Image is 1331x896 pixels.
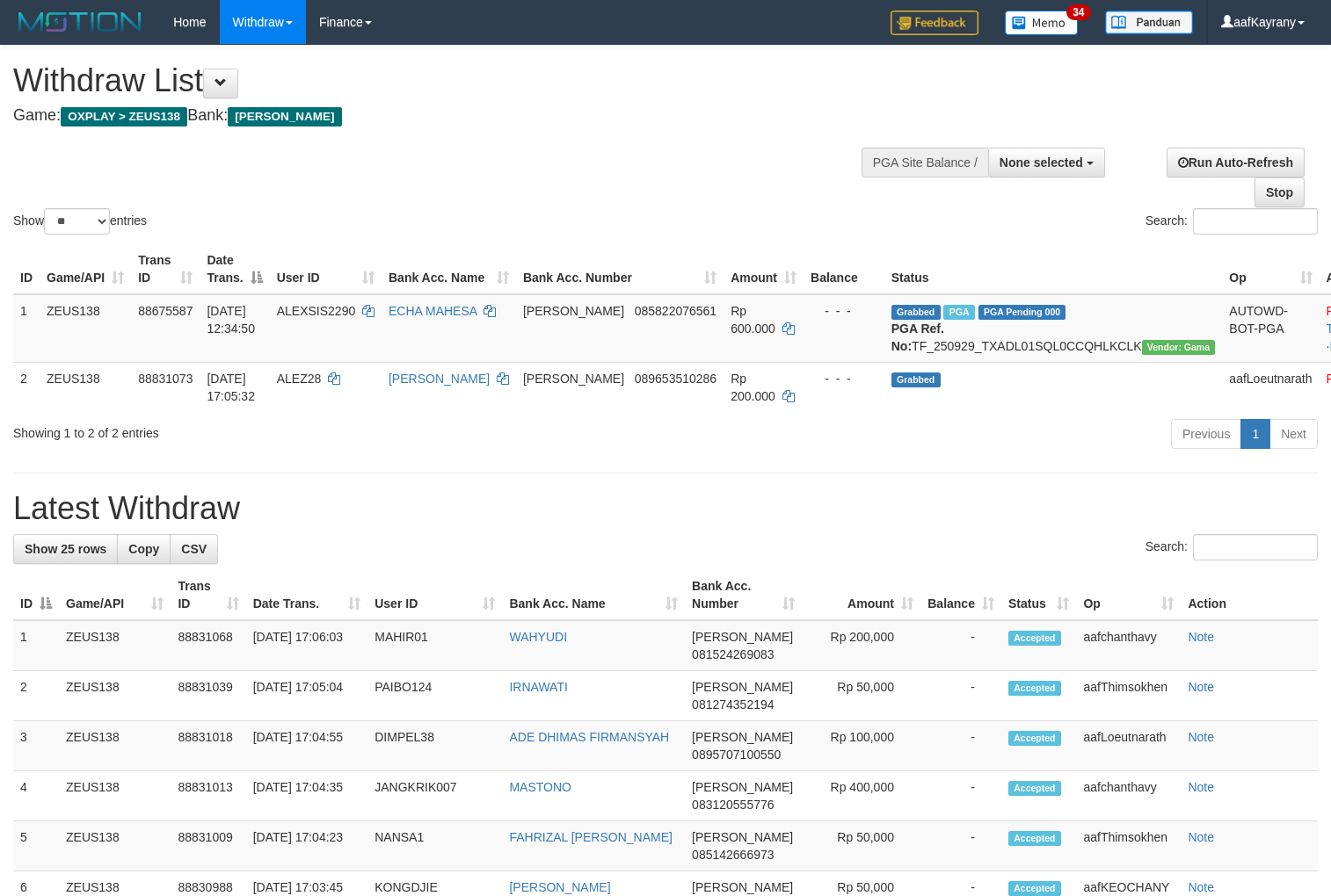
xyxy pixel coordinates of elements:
span: ALEZ28 [277,372,322,386]
span: 34 [1066,4,1090,20]
td: TF_250929_TXADL01SQL0CCQHLKCLK [884,294,1223,363]
th: Amount: activate to sort column ascending [724,244,804,294]
td: 5 [13,821,59,871]
th: Balance [804,244,884,294]
a: Note [1188,730,1214,744]
a: Note [1188,680,1214,694]
td: 2 [13,362,40,412]
th: Amount: activate to sort column ascending [802,570,920,620]
img: Button%20Memo.svg [1005,11,1079,35]
a: Stop [1255,177,1305,207]
img: Feedback.jpg [891,11,978,35]
td: [DATE] 17:04:23 [246,821,368,871]
span: Marked by aafpengsreynich [943,305,974,320]
span: Copy 081274352194 to clipboard [692,697,774,712]
input: Search: [1193,208,1318,235]
td: [DATE] 17:06:03 [246,620,368,671]
label: Search: [1146,534,1318,560]
td: - [920,771,1001,821]
td: 1 [13,620,59,671]
span: Copy 089653510286 to clipboard [635,372,716,386]
div: - - - [811,302,877,320]
span: [PERSON_NAME] [692,830,793,844]
span: Accepted [1008,731,1061,746]
span: 88675587 [138,304,193,318]
td: - [920,721,1001,771]
th: User ID: activate to sort column ascending [367,570,502,620]
button: None selected [988,148,1105,177]
td: aafLoeutnarath [1076,721,1181,771]
a: ADE DHIMAS FIRMANSYAH [509,730,669,744]
span: Copy 083120555776 to clipboard [692,798,774,812]
span: Show 25 rows [25,542,106,556]
th: Status [884,244,1223,294]
a: Next [1269,419,1318,449]
span: [PERSON_NAME] [692,680,793,694]
td: DIMPEL38 [367,721,502,771]
td: - [920,821,1001,871]
td: Rp 100,000 [802,721,920,771]
span: Vendor URL: https://trx31.1velocity.biz [1142,340,1216,355]
td: ZEUS138 [59,721,171,771]
td: MAHIR01 [367,620,502,671]
span: [DATE] 17:05:32 [207,372,255,403]
td: - [920,671,1001,721]
td: ZEUS138 [40,294,131,363]
a: MASTONO [509,780,571,794]
span: Copy 085822076561 to clipboard [635,304,716,318]
a: Copy [117,534,171,564]
a: Previous [1171,419,1241,449]
td: JANGKRIK007 [367,771,502,821]
th: Bank Acc. Number: activate to sort column ascending [516,244,724,294]
span: Accepted [1008,831,1061,846]
a: IRNAWATI [509,680,567,694]
th: Game/API: activate to sort column ascending [40,244,131,294]
input: Search: [1193,534,1318,560]
h4: Game: Bank: [13,107,869,125]
a: WAHYUDI [509,630,567,644]
a: Show 25 rows [13,534,118,564]
img: MOTION_logo.png [13,9,147,35]
div: Showing 1 to 2 of 2 entries [13,417,542,442]
span: [PERSON_NAME] [692,780,793,794]
span: Accepted [1008,881,1061,896]
th: Date Trans.: activate to sort column ascending [246,570,368,620]
th: Balance: activate to sort column ascending [920,570,1001,620]
td: 88831039 [171,671,245,721]
th: Game/API: activate to sort column ascending [59,570,171,620]
span: Rp 200.000 [731,372,775,403]
span: CSV [181,542,207,556]
label: Show entries [13,208,147,235]
td: 88831018 [171,721,245,771]
a: Note [1188,630,1214,644]
td: ZEUS138 [59,671,171,721]
td: 88831013 [171,771,245,821]
td: 3 [13,721,59,771]
a: Note [1188,880,1214,894]
div: PGA Site Balance / [862,148,988,177]
th: ID [13,244,40,294]
span: PGA Pending [978,305,1066,320]
a: Note [1188,780,1214,794]
td: Rp 400,000 [802,771,920,821]
a: Run Auto-Refresh [1167,148,1305,177]
span: Grabbed [891,305,941,320]
img: panduan.png [1105,11,1193,34]
td: - [920,620,1001,671]
select: Showentries [44,208,110,235]
span: Copy [128,542,159,556]
td: ZEUS138 [59,771,171,821]
th: Trans ID: activate to sort column ascending [171,570,245,620]
td: 88831009 [171,821,245,871]
span: [PERSON_NAME] [692,730,793,744]
td: aafchanthavy [1076,771,1181,821]
span: [PERSON_NAME] [523,372,624,386]
span: Rp 600.000 [731,304,775,336]
a: [PERSON_NAME] [509,880,610,894]
td: Rp 50,000 [802,671,920,721]
td: ZEUS138 [59,821,171,871]
td: Rp 200,000 [802,620,920,671]
th: Op: activate to sort column ascending [1222,244,1319,294]
td: ZEUS138 [40,362,131,412]
a: Note [1188,830,1214,844]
